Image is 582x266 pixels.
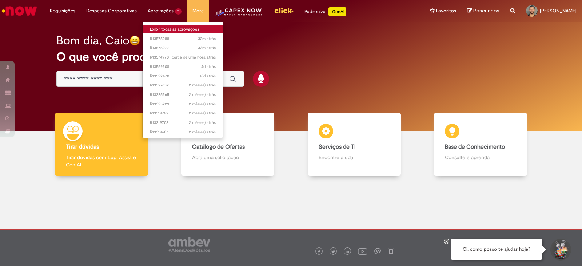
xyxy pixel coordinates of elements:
a: Aberto R13319703 : [143,119,223,127]
span: R13569208 [150,64,216,70]
h2: O que você procura hoje? [56,51,526,63]
b: Tirar dúvidas [66,143,99,150]
time: 29/09/2025 09:24:28 [198,45,216,51]
img: logo_footer_twitter.png [331,250,335,254]
span: 2 mês(es) atrás [189,82,216,88]
span: R13319703 [150,120,216,126]
span: R13325265 [150,92,216,98]
span: R13574970 [150,55,216,60]
p: Encontre ajuda [319,154,390,161]
p: Consulte e aprenda [445,154,516,161]
a: Aberto R13319607 : [143,128,223,136]
time: 29/09/2025 09:25:45 [198,36,216,41]
a: Rascunhos [467,8,499,15]
time: 11/09/2025 13:54:30 [200,73,216,79]
img: ServiceNow [1,4,38,18]
span: 2 mês(es) atrás [189,129,216,135]
span: 18d atrás [200,73,216,79]
span: Requisições [50,7,75,15]
span: [PERSON_NAME] [540,8,577,14]
span: 2 mês(es) atrás [189,110,216,116]
img: logo_footer_linkedin.png [346,250,349,254]
span: More [192,7,204,15]
b: Catálogo de Ofertas [192,143,245,150]
span: R13575288 [150,36,216,42]
img: logo_footer_workplace.png [374,248,381,254]
span: 33m atrás [198,45,216,51]
b: Base de Conhecimento [445,143,505,150]
span: cerca de uma hora atrás [172,55,216,60]
img: logo_footer_facebook.png [317,250,321,254]
a: Aberto R13575288 : [143,35,223,43]
a: Aberto R13319729 : [143,109,223,117]
span: R13319729 [150,110,216,116]
a: Serviços de TI Encontre ajuda [291,113,418,176]
a: Aberto R13575277 : [143,44,223,52]
span: R13575277 [150,45,216,51]
img: click_logo_yellow_360x200.png [274,5,294,16]
a: Tirar dúvidas Tirar dúvidas com Lupi Assist e Gen Ai [38,113,165,176]
a: Aberto R13325229 : [143,100,223,108]
img: CapexLogo5.png [215,7,263,22]
time: 11/08/2025 15:08:32 [189,82,216,88]
p: +GenAi [328,7,346,16]
span: Despesas Corporativas [86,7,137,15]
time: 26/09/2025 08:57:08 [201,64,216,69]
span: Rascunhos [473,7,499,14]
img: logo_footer_naosei.png [388,248,394,254]
span: 2 mês(es) atrás [189,120,216,125]
button: Iniciar Conversa de Suporte [549,239,571,261]
time: 24/07/2025 10:34:35 [189,120,216,125]
time: 25/07/2025 18:03:46 [189,92,216,97]
span: 32m atrás [198,36,216,41]
a: Aberto R13569208 : [143,63,223,71]
img: logo_footer_youtube.png [358,246,367,256]
h2: Bom dia, Caio [56,34,129,47]
a: Exibir todas as aprovações [143,25,223,33]
span: 2 mês(es) atrás [189,92,216,97]
p: Abra uma solicitação [192,154,263,161]
p: Tirar dúvidas com Lupi Assist e Gen Ai [66,154,137,168]
span: 4d atrás [201,64,216,69]
span: R13325229 [150,101,216,107]
span: R13397632 [150,82,216,88]
time: 29/09/2025 08:36:06 [172,55,216,60]
span: Favoritos [436,7,456,15]
span: R13522470 [150,73,216,79]
a: Aberto R13574970 : [143,53,223,61]
img: logo_footer_ambev_rotulo_gray.png [168,237,210,252]
time: 25/07/2025 17:53:39 [189,101,216,107]
time: 24/07/2025 10:19:38 [189,129,216,135]
div: Padroniza [304,7,346,16]
b: Serviços de TI [319,143,356,150]
a: Aberto R13397632 : [143,81,223,89]
a: Catálogo de Ofertas Abra uma solicitação [165,113,291,176]
ul: Aprovações [142,22,223,138]
a: Aberto R13325265 : [143,91,223,99]
span: 2 mês(es) atrás [189,101,216,107]
time: 24/07/2025 10:37:11 [189,110,216,116]
img: happy-face.png [129,35,140,46]
span: R13319607 [150,129,216,135]
a: Aberto R13522470 : [143,72,223,80]
div: Oi, como posso te ajudar hoje? [451,239,542,260]
span: Aprovações [148,7,174,15]
span: 11 [175,8,182,15]
a: Base de Conhecimento Consulte e aprenda [418,113,544,176]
